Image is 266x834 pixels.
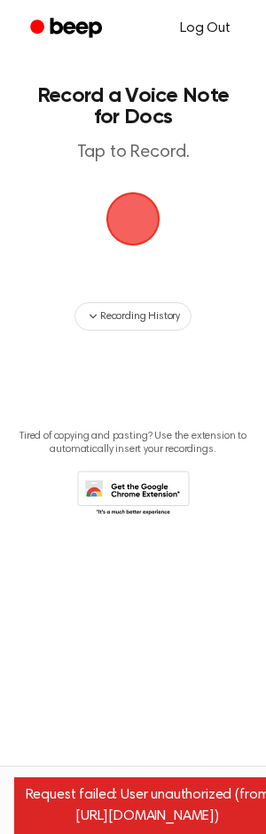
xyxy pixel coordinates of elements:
a: Beep [18,12,118,46]
h1: Record a Voice Note for Docs [32,85,234,128]
span: Contact us [11,792,255,823]
img: Beep Logo [106,192,160,246]
button: Recording History [74,302,192,331]
a: Log Out [162,7,248,50]
p: Tired of copying and pasting? Use the extension to automatically insert your recordings. [14,430,252,456]
p: Tap to Record. [32,142,234,164]
span: Recording History [100,308,180,324]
